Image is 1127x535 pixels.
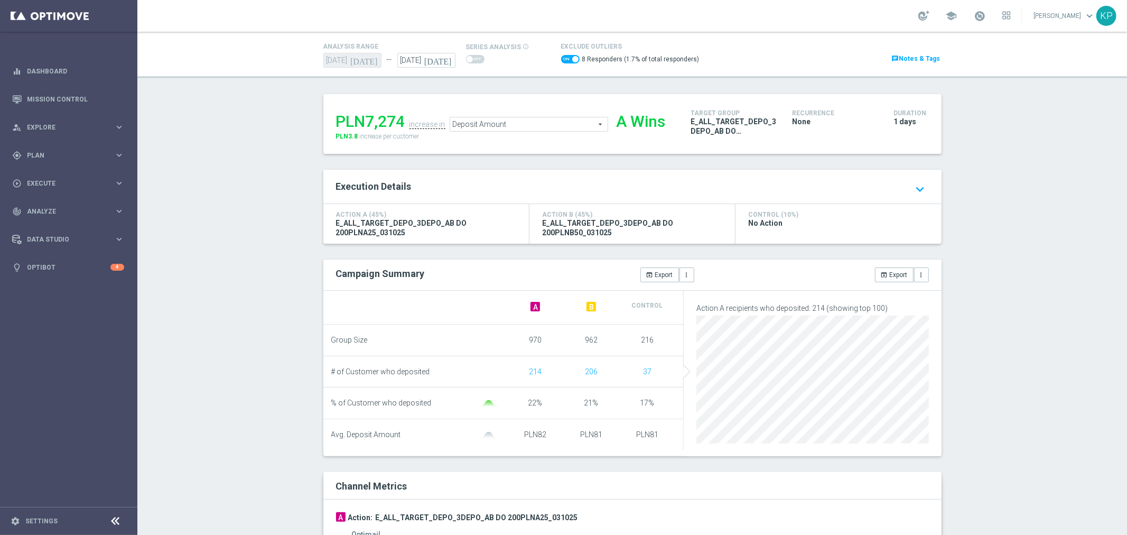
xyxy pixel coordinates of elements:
[646,271,654,279] i: open_in_browser
[331,430,401,439] span: Avg. Deposit Amount
[336,218,517,237] span: E_ALL_TARGET_DEPO_3DEPO_AB DO 200PLNA25_031025
[529,336,542,344] span: 970
[348,513,373,522] h3: Action:
[748,211,929,218] h4: Control (10%)
[12,179,22,188] i: play_circle_outline
[586,302,596,311] span: B
[376,513,578,522] h3: E_ALL_TARGET_DEPO_3DEPO_AB DO 200PLNA25_031025
[12,235,114,244] div: Data Studio
[331,336,368,345] span: Group Size
[12,179,114,188] div: Execute
[632,302,663,309] span: Control
[875,267,914,282] button: open_in_browser Export
[12,57,124,85] div: Dashboard
[918,271,925,279] i: more_vert
[25,518,58,524] a: Settings
[114,150,124,160] i: keyboard_arrow_right
[12,151,125,160] button: gps_fixed Plan keyboard_arrow_right
[585,367,598,376] span: Show unique customers
[114,122,124,132] i: keyboard_arrow_right
[640,267,679,282] button: open_in_browser Export
[12,85,124,113] div: Mission Control
[12,67,22,76] i: equalizer
[336,481,407,492] h2: Channel Metrics
[12,123,114,132] div: Explore
[12,151,22,160] i: gps_fixed
[12,67,125,76] button: equalizer Dashboard
[641,336,654,344] span: 216
[691,109,777,117] h4: Target Group
[542,211,722,218] h4: Action B (45%)
[336,112,405,131] div: PLN7,274
[27,85,124,113] a: Mission Control
[617,112,666,131] div: A Wins
[27,253,110,281] a: Optibot
[381,56,397,64] div: —
[336,133,358,140] span: PLN3.8
[793,117,811,126] span: None
[27,57,124,85] a: Dashboard
[584,399,599,407] span: 21%
[27,208,114,215] span: Analyze
[114,234,124,244] i: keyboard_arrow_right
[636,430,658,439] span: PLN81
[336,512,346,522] div: A
[12,207,125,216] button: track_changes Analyze keyboard_arrow_right
[360,133,420,140] span: increase per customer
[640,399,655,407] span: 17%
[409,120,445,130] div: increase in
[691,117,777,136] span: E_ALL_TARGET_DEPO_3DEPO_AB DO 200PLN_031025
[12,123,125,132] button: person_search Explore keyboard_arrow_right
[12,207,114,216] div: Analyze
[12,95,125,104] button: Mission Control
[12,151,114,160] div: Plan
[466,43,521,51] span: series analysis
[110,264,124,271] div: 4
[397,53,455,68] input: Select Date
[478,400,499,407] img: gaussianGreen.svg
[912,180,929,199] i: keyboard_arrow_down
[336,181,412,192] span: Execution Details
[12,179,125,188] button: play_circle_outline Execute keyboard_arrow_right
[114,206,124,216] i: keyboard_arrow_right
[336,211,517,218] h4: Action A (45%)
[12,207,22,216] i: track_changes
[27,180,114,187] span: Execute
[580,430,602,439] span: PLN81
[1032,8,1096,24] a: [PERSON_NAME]keyboard_arrow_down
[529,367,542,376] span: Show unique customers
[336,478,935,493] div: Channel Metrics
[27,152,114,159] span: Plan
[561,43,700,50] h4: Exclude Outliers
[793,109,878,117] h4: Recurrence
[582,55,700,64] label: 8 Responders (1.7% of total responders)
[892,55,899,62] i: chat
[748,218,783,228] span: No Action
[350,53,381,64] i: [DATE]
[683,271,691,279] i: more_vert
[945,10,957,22] span: school
[336,268,425,279] h2: Campaign Summary
[542,218,722,237] span: E_ALL_TARGET_DEPO_3DEPO_AB DO 200PLNB50_031025
[478,432,499,439] img: gaussianGrey.svg
[12,253,124,281] div: Optibot
[1096,6,1116,26] div: KP
[891,53,942,64] a: chatNotes & Tags
[424,53,455,64] i: [DATE]
[12,123,22,132] i: person_search
[679,267,694,282] button: more_vert
[914,267,929,282] button: more_vert
[643,367,651,376] span: Show unique customers
[524,430,546,439] span: PLN82
[12,263,22,272] i: lightbulb
[881,271,888,279] i: open_in_browser
[696,303,929,313] p: Action A recipients who deposited: 214 (showing top 100)
[331,399,432,408] span: % of Customer who deposited
[528,399,543,407] span: 22%
[12,235,125,244] button: Data Studio keyboard_arrow_right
